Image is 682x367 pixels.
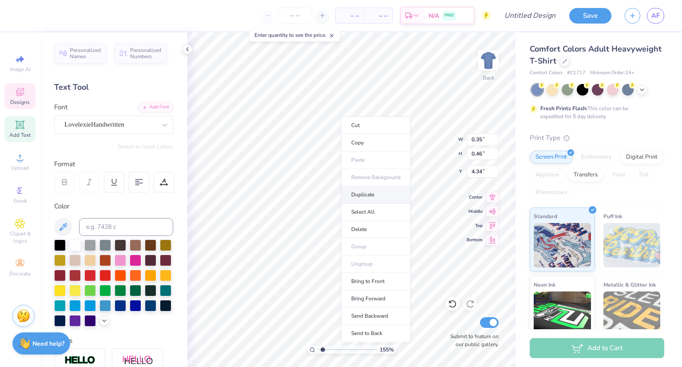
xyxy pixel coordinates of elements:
[380,346,394,354] span: 155 %
[278,8,312,24] input: – –
[534,291,591,336] img: Neon Ink
[428,11,439,20] span: N/A
[603,291,661,336] img: Metallic & Glitter Ink
[445,332,499,348] label: Submit to feature on our public gallery.
[341,325,411,342] li: Send to Back
[9,270,31,277] span: Decorate
[497,7,563,24] input: Untitled Design
[54,159,174,169] div: Format
[341,273,411,290] li: Bring to Front
[118,143,173,150] button: Switch to Greek Letters
[606,168,631,182] div: Vinyl
[534,223,591,267] img: Standard
[130,47,162,60] span: Personalized Numbers
[534,280,555,289] span: Neon Ink
[534,211,557,221] span: Standard
[341,134,411,152] li: Copy
[603,280,656,289] span: Metallic & Glitter Ink
[467,237,483,243] span: Bottom
[341,186,411,203] li: Duplicate
[530,186,573,199] div: Rhinestones
[70,47,101,60] span: Personalized Names
[341,11,359,20] span: – –
[54,102,67,112] label: Font
[122,355,153,366] img: Shadow
[32,339,64,348] strong: Need help?
[530,44,662,66] span: Comfort Colors Adult Heavyweight T-Shirt
[11,164,29,172] span: Upload
[341,290,411,307] li: Bring Forward
[480,52,497,69] img: Back
[540,105,587,112] strong: Fresh Prints Flash:
[530,168,565,182] div: Applique
[540,104,650,120] div: This color can be expedited for 5 day delivery.
[603,223,661,267] img: Puff Ink
[10,66,31,73] span: Image AI
[9,132,31,139] span: Add Text
[569,8,611,24] button: Save
[341,221,411,238] li: Delete
[10,99,30,106] span: Designs
[54,201,173,211] div: Color
[620,151,663,164] div: Digital Print
[444,12,454,19] span: FREE
[483,74,494,82] div: Back
[341,203,411,221] li: Select All
[647,8,664,24] a: AF
[64,355,95,366] img: Stroke
[467,208,483,215] span: Middle
[568,168,603,182] div: Transfers
[530,69,563,77] span: Comfort Colors
[54,335,173,346] div: Styles
[79,218,173,236] input: e.g. 7428 c
[369,11,387,20] span: – –
[634,168,654,182] div: Foil
[467,223,483,229] span: Top
[467,194,483,200] span: Center
[530,133,664,143] div: Print Type
[54,81,173,93] div: Text Tool
[651,11,660,21] span: AF
[590,69,634,77] span: Minimum Order: 24 +
[13,197,27,204] span: Greek
[603,211,622,221] span: Puff Ink
[250,29,340,41] div: Enter quantity to see the price.
[4,230,36,244] span: Clipart & logos
[341,116,411,134] li: Cut
[341,307,411,325] li: Send Backward
[138,102,173,112] div: Add Font
[530,151,573,164] div: Screen Print
[567,69,586,77] span: # C1717
[575,151,618,164] div: Embroidery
